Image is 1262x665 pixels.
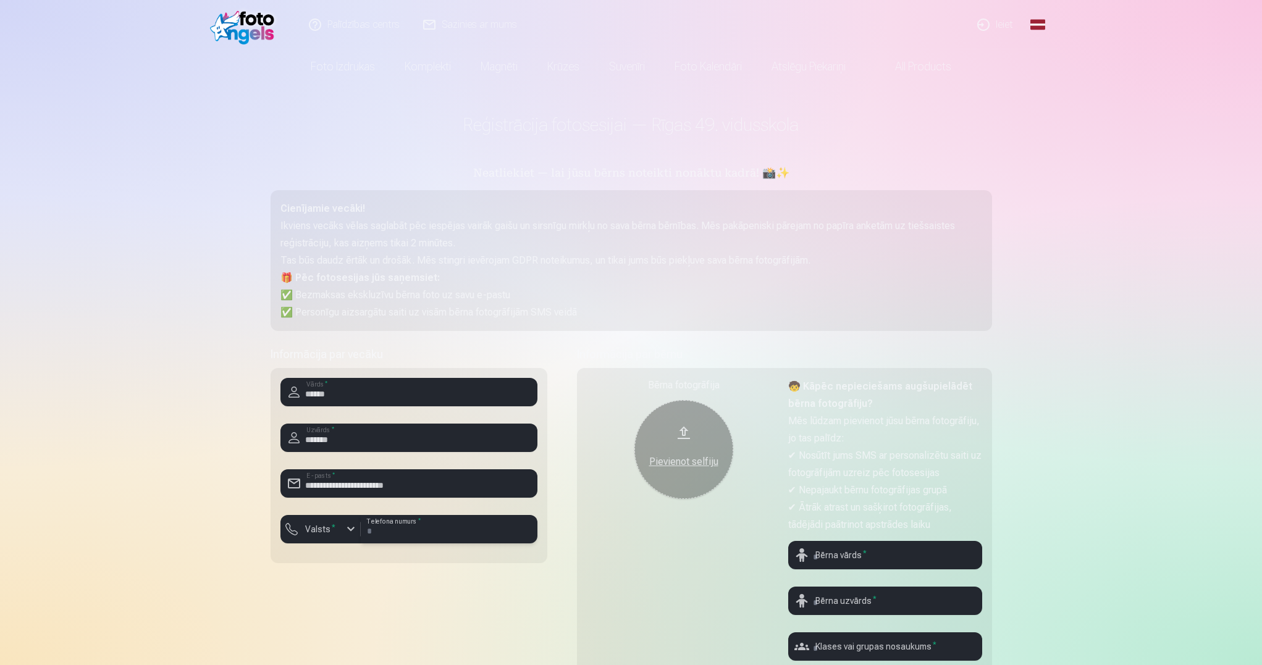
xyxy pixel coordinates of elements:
[860,49,966,84] a: All products
[280,272,440,283] strong: 🎁 Pēc fotosesijas jūs saņemsiet:
[587,378,781,393] div: Bērna fotogrāfija
[300,523,340,535] label: Valsts
[210,5,281,44] img: /fa1
[390,49,466,84] a: Komplekti
[280,217,982,252] p: Ikviens vecāks vēlas saglabāt pēc iespējas vairāk gaišu un sirsnīgu mirkļu no sava bērna bērnības...
[532,49,594,84] a: Krūzes
[634,400,733,499] button: Pievienot selfiju
[577,346,992,363] h5: Informācija par bērnu
[788,447,982,482] p: ✔ Nosūtīt jums SMS ar personalizētu saiti uz fotogrāfijām uzreiz pēc fotosesijas
[660,49,757,84] a: Foto kalendāri
[594,49,660,84] a: Suvenīri
[788,412,982,447] p: Mēs lūdzam pievienot jūsu bērna fotogrāfiju, jo tas palīdz:
[647,454,721,469] div: Pievienot selfiju
[788,499,982,533] p: ✔ Ātrāk atrast un sašķirot fotogrāfijas, tādējādi paātrinot apstrādes laiku
[757,49,860,84] a: Atslēgu piekariņi
[280,252,982,269] p: Tas būs daudz ērtāk un drošāk. Mēs stingri ievērojam GDPR noteikumus, un tikai jums būs piekļuve ...
[271,114,992,136] h1: Reģistrācija fotosesijai — Rīgas 49. vidusskola
[280,203,365,214] strong: Cienījamie vecāki!
[788,482,982,499] p: ✔ Nepajaukt bērnu fotogrāfijas grupā
[788,380,972,409] strong: 🧒 Kāpēc nepieciešams augšupielādēt bērna fotogrāfiju?
[280,304,982,321] p: ✅ Personīgu aizsargātu saiti uz visām bērna fotogrāfijām SMS veidā
[271,165,992,183] h5: Neatliekiet — lai jūsu bērns noteikti nonāktu kadrā! 📸✨
[271,346,547,363] h5: Informācija par vecāku
[280,515,361,543] button: Valsts*
[280,286,982,304] p: ✅ Bezmaksas ekskluzīvu bērna foto uz savu e-pastu
[466,49,532,84] a: Magnēti
[296,49,390,84] a: Foto izdrukas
